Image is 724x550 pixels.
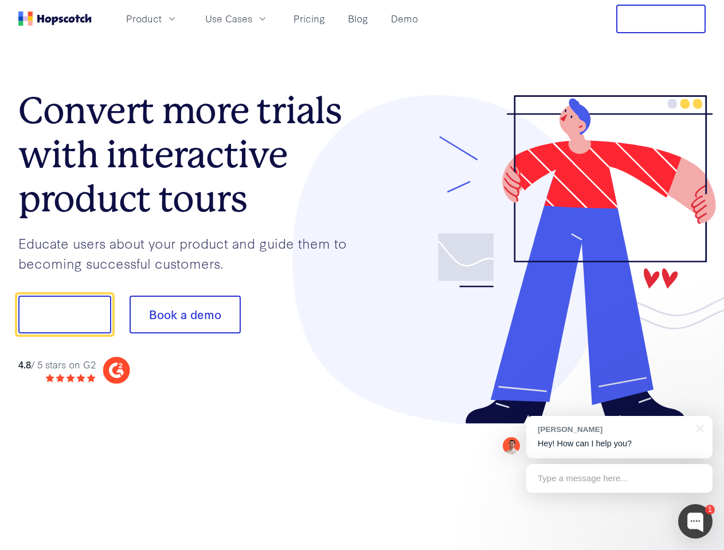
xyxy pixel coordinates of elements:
div: [PERSON_NAME] [538,424,690,435]
span: Use Cases [205,11,252,26]
button: Free Trial [616,5,706,33]
a: Blog [343,9,373,28]
div: Type a message here... [526,464,713,493]
button: Product [119,9,185,28]
button: Book a demo [130,296,241,333]
p: Educate users about your product and guide them to becoming successful customers. [18,233,362,273]
strong: 4.8 [18,357,31,371]
h1: Convert more trials with interactive product tours [18,89,362,221]
img: Mark Spera [503,437,520,454]
div: 1 [705,505,715,514]
a: Demo [386,9,422,28]
span: Product [126,11,162,26]
a: Home [18,11,92,26]
button: Use Cases [198,9,275,28]
p: Hey! How can I help you? [538,438,701,450]
button: Show me! [18,296,111,333]
a: Pricing [289,9,330,28]
div: / 5 stars on G2 [18,357,96,372]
